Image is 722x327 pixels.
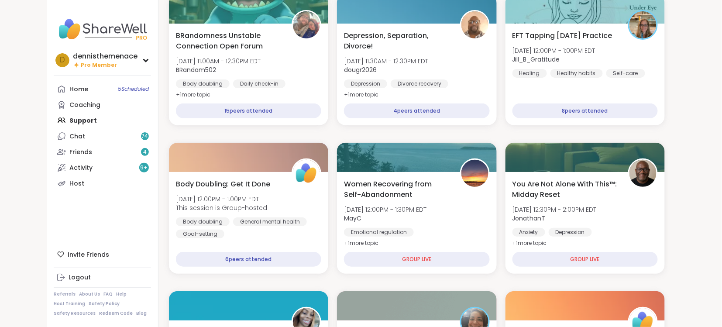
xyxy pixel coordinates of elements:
[176,57,261,65] span: [DATE] 11:00AM - 12:30PM EDT
[69,164,93,172] div: Activity
[391,79,448,88] div: Divorce recovery
[69,132,85,141] div: Chat
[54,176,151,191] a: Host
[293,160,320,187] img: ShareWell
[461,160,488,187] img: MayC
[176,217,230,226] div: Body doubling
[344,205,426,214] span: [DATE] 12:00PM - 1:30PM EDT
[176,179,270,189] span: Body Doubling: Get It Done
[176,79,230,88] div: Body doubling
[176,230,224,238] div: Goal-setting
[461,11,488,38] img: dougr2026
[69,273,91,282] div: Logout
[69,148,92,157] div: Friends
[54,14,151,45] img: ShareWell Nav Logo
[344,79,387,88] div: Depression
[69,101,100,110] div: Coaching
[176,195,267,203] span: [DATE] 12:00PM - 1:00PM EDT
[69,85,88,94] div: Home
[141,164,148,172] span: 9 +
[54,301,85,307] a: Host Training
[79,291,100,297] a: About Us
[116,291,127,297] a: Help
[344,65,377,74] b: dougr2026
[344,57,428,65] span: [DATE] 11:30AM - 12:30PM EDT
[136,310,147,317] a: Blog
[73,52,138,61] div: dennisthemenace
[233,217,307,226] div: General mental health
[233,79,285,88] div: Daily check-in
[54,81,151,97] a: Home5Scheduled
[176,252,321,267] div: 6 peers attended
[99,310,133,317] a: Redeem Code
[54,160,151,176] a: Activity9+
[293,11,320,38] img: BRandom502
[344,228,414,237] div: Emotional regulation
[344,252,489,267] div: GROUP LIVE
[54,144,151,160] a: Friends4
[103,291,113,297] a: FAQ
[344,31,450,52] span: Depression, Separation, Divorce!
[176,31,282,52] span: BRandomness Unstable Connection Open Forum
[176,65,216,74] b: BRandom502
[176,103,321,118] div: 15 peers attended
[344,103,489,118] div: 4 peers attended
[81,62,117,69] span: Pro Member
[142,133,148,140] span: 74
[69,179,84,188] div: Host
[118,86,149,93] span: 5 Scheduled
[89,301,120,307] a: Safety Policy
[176,203,267,212] span: This session is Group-hosted
[60,55,65,66] span: d
[54,310,96,317] a: Safety Resources
[54,97,151,113] a: Coaching
[54,247,151,262] div: Invite Friends
[54,270,151,286] a: Logout
[54,128,151,144] a: Chat74
[344,179,450,200] span: Women Recovering from Self-Abandonment
[344,214,361,223] b: MayC
[143,148,147,156] span: 4
[54,291,76,297] a: Referrals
